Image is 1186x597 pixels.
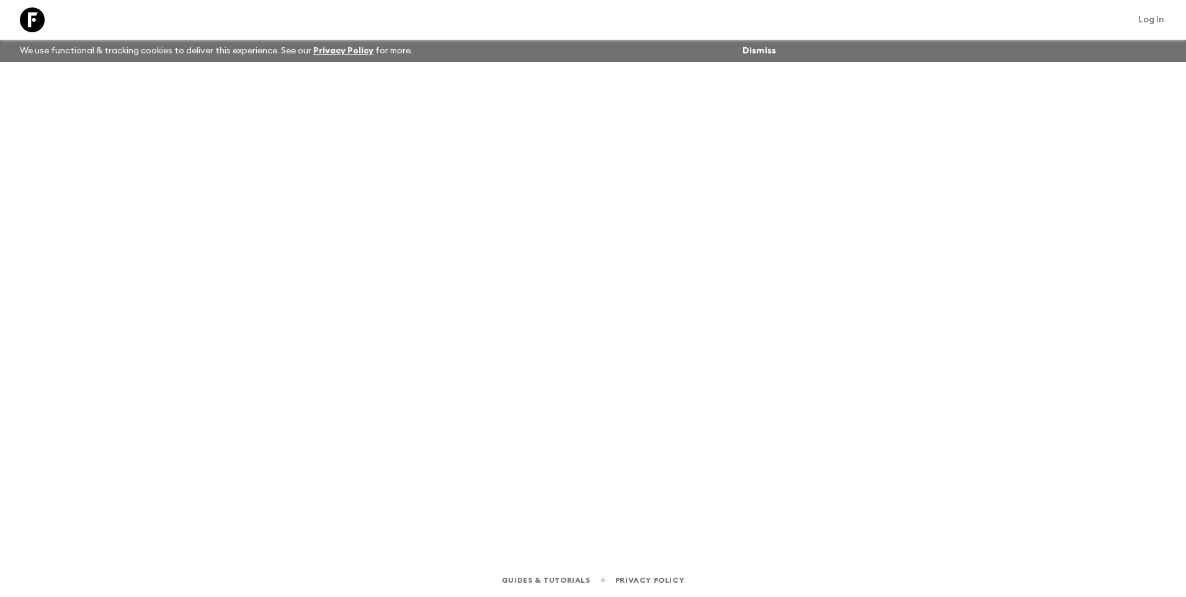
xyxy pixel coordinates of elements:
a: Log in [1131,11,1171,29]
a: Privacy Policy [313,47,373,55]
p: We use functional & tracking cookies to deliver this experience. See our for more. [15,40,417,62]
a: Guides & Tutorials [502,573,591,587]
button: Dismiss [739,42,779,60]
a: Privacy Policy [615,573,684,587]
